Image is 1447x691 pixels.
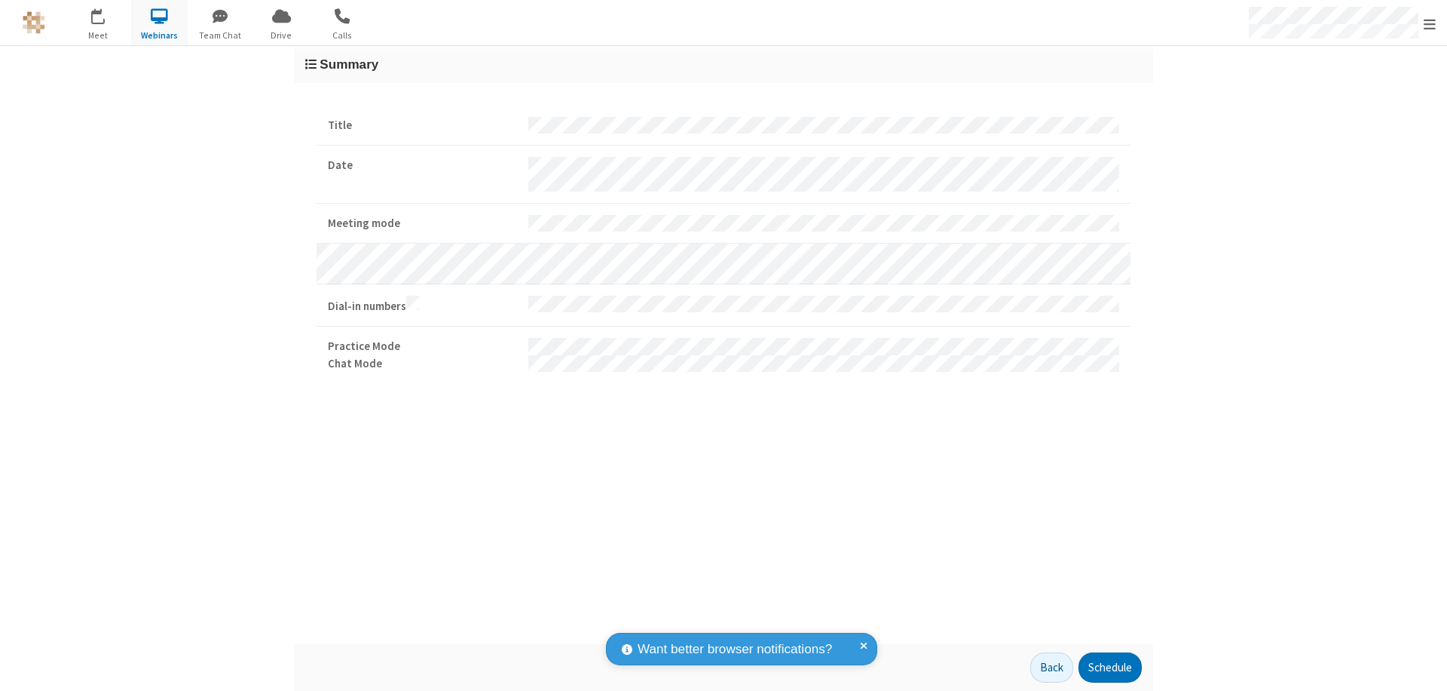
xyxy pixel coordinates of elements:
strong: Meeting mode [328,215,517,232]
button: Back [1030,653,1073,683]
img: QA Selenium DO NOT DELETE OR CHANGE [23,11,45,34]
div: 8 [102,8,112,20]
strong: Practice Mode [328,338,517,355]
strong: Dial-in numbers [328,296,517,315]
strong: Date [328,157,517,174]
span: Calls [314,29,371,42]
span: Meet [70,29,127,42]
strong: Chat Mode [328,355,517,373]
span: Drive [253,29,310,42]
span: Want better browser notifications? [638,640,832,659]
span: Team Chat [192,29,249,42]
strong: Title [328,117,517,134]
button: Schedule [1078,653,1142,683]
span: Summary [320,57,378,72]
span: Webinars [131,29,188,42]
